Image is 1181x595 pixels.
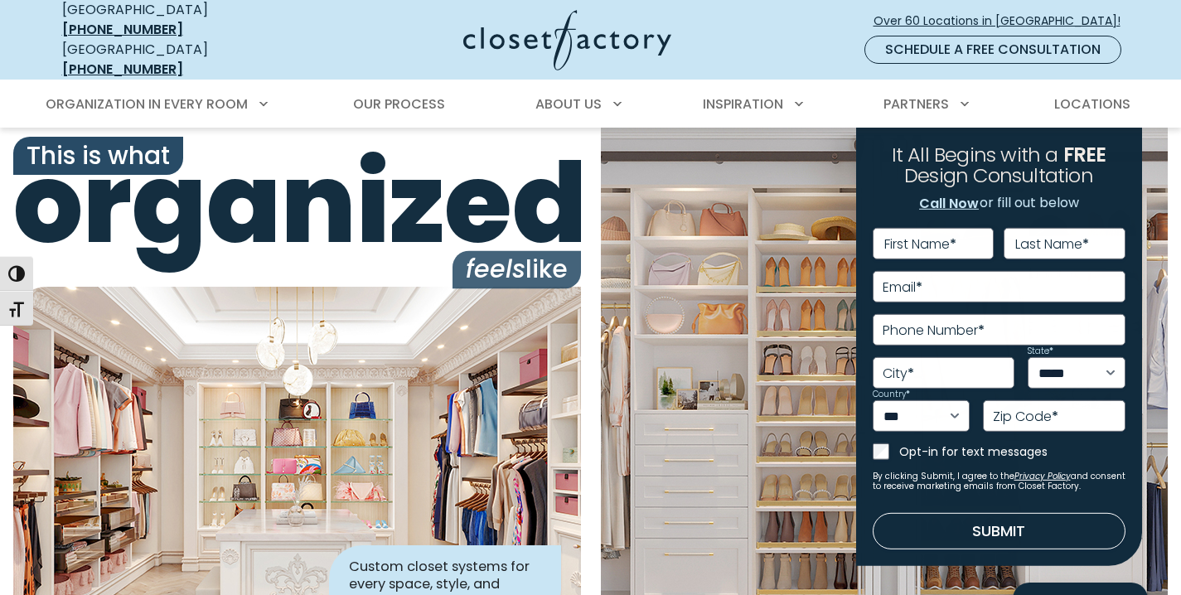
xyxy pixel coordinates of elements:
div: [GEOGRAPHIC_DATA] [62,40,303,80]
a: Schedule a Free Consultation [864,36,1121,64]
a: [PHONE_NUMBER] [62,20,183,39]
span: Our Process [353,94,445,114]
span: organized [13,149,581,259]
i: feels [466,251,525,287]
span: Organization in Every Room [46,94,248,114]
span: Locations [1054,94,1130,114]
span: Partners [883,94,949,114]
span: Over 60 Locations in [GEOGRAPHIC_DATA]! [874,12,1134,30]
span: About Us [535,94,602,114]
img: Closet Factory Logo [463,10,671,70]
a: [PHONE_NUMBER] [62,60,183,79]
span: Inspiration [703,94,783,114]
a: Over 60 Locations in [GEOGRAPHIC_DATA]! [873,7,1135,36]
span: like [453,250,581,288]
nav: Primary Menu [34,81,1148,128]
